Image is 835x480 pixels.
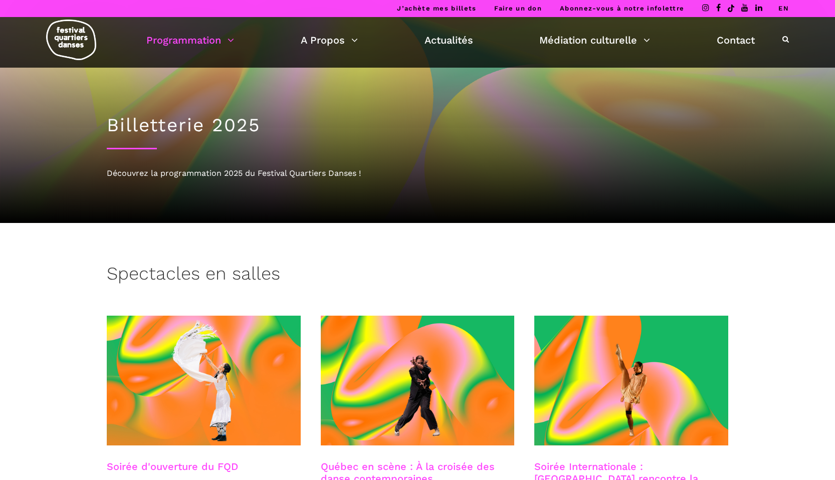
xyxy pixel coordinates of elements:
a: Programmation [146,32,234,49]
a: J’achète mes billets [397,5,476,12]
a: EN [778,5,789,12]
h1: Billetterie 2025 [107,114,728,136]
a: A Propos [301,32,358,49]
a: Actualités [425,32,473,49]
a: Faire un don [494,5,542,12]
h3: Spectacles en salles [107,263,280,288]
a: Soirée d'ouverture du FQD [107,460,238,472]
div: Découvrez la programmation 2025 du Festival Quartiers Danses ! [107,167,728,180]
a: Médiation culturelle [539,32,650,49]
a: Contact [717,32,755,49]
a: Abonnez-vous à notre infolettre [560,5,684,12]
img: logo-fqd-med [46,20,96,60]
